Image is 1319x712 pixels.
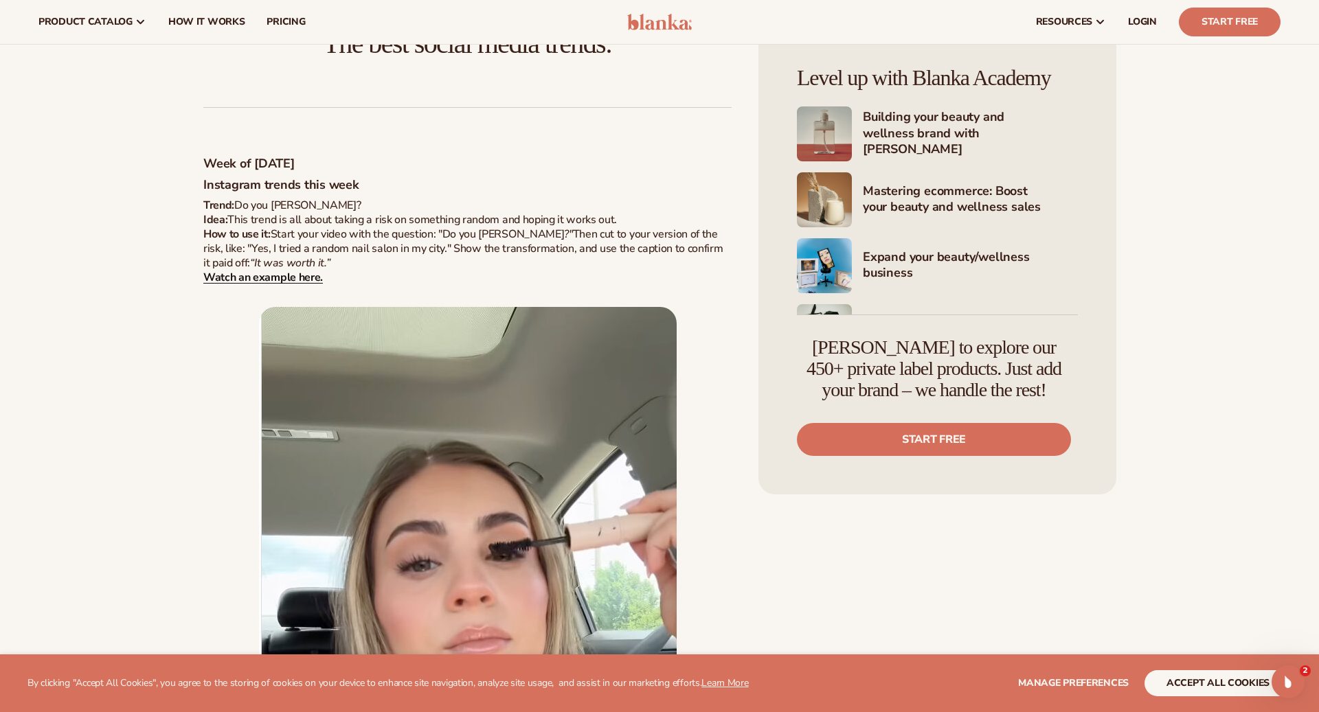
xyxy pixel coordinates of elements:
h4: Building your beauty and wellness brand with [PERSON_NAME] [863,109,1078,159]
img: Shopify Image 9 [797,238,852,293]
h4: Expand your beauty/wellness business [863,249,1078,283]
span: resources [1036,16,1092,27]
p: Do you [PERSON_NAME]? This trend is all about taking a risk on something random and hoping it wor... [203,198,732,284]
strong: Trend: [203,198,234,213]
button: Manage preferences [1018,670,1129,696]
span: product catalog [38,16,133,27]
strong: Instagram trends this week [203,176,359,193]
a: Start Free [1179,8,1281,36]
iframe: Intercom live chat [1272,665,1305,698]
img: Shopify Image 8 [797,172,852,227]
span: pricing [267,16,305,27]
span: LOGIN [1128,16,1157,27]
h4: Mastering ecommerce: Boost your beauty and wellness sales [863,183,1078,217]
a: Start free [797,423,1071,456]
img: logo [627,14,692,30]
h4: [PERSON_NAME] to explore our 450+ private label products. Just add your brand – we handle the rest! [797,337,1071,400]
span: How It Works [168,16,245,27]
p: By clicking "Accept All Cookies", you agree to the storing of cookies on your device to enhance s... [27,678,749,689]
img: Shopify Image 7 [797,106,852,161]
span: Idea: [203,212,227,227]
span: Manage preferences [1018,676,1129,689]
a: Shopify Image 10 Marketing your beauty and wellness brand 101 [797,304,1078,359]
a: Shopify Image 9 Expand your beauty/wellness business [797,238,1078,293]
button: accept all cookies [1145,670,1292,696]
a: Shopify Image 8 Mastering ecommerce: Boost your beauty and wellness sales [797,172,1078,227]
img: Shopify Image 10 [797,304,852,359]
em: “It was worth it.” [250,255,330,271]
em: ?" [564,227,572,242]
a: Shopify Image 7 Building your beauty and wellness brand with [PERSON_NAME] [797,106,1078,161]
strong: How to use it: [203,227,271,242]
h4: Level up with Blanka Academy [797,66,1078,90]
h5: Week of [DATE] [203,156,732,172]
a: Learn More [701,676,748,689]
span: 2 [1300,665,1311,676]
a: Watch an example here. [203,270,323,285]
